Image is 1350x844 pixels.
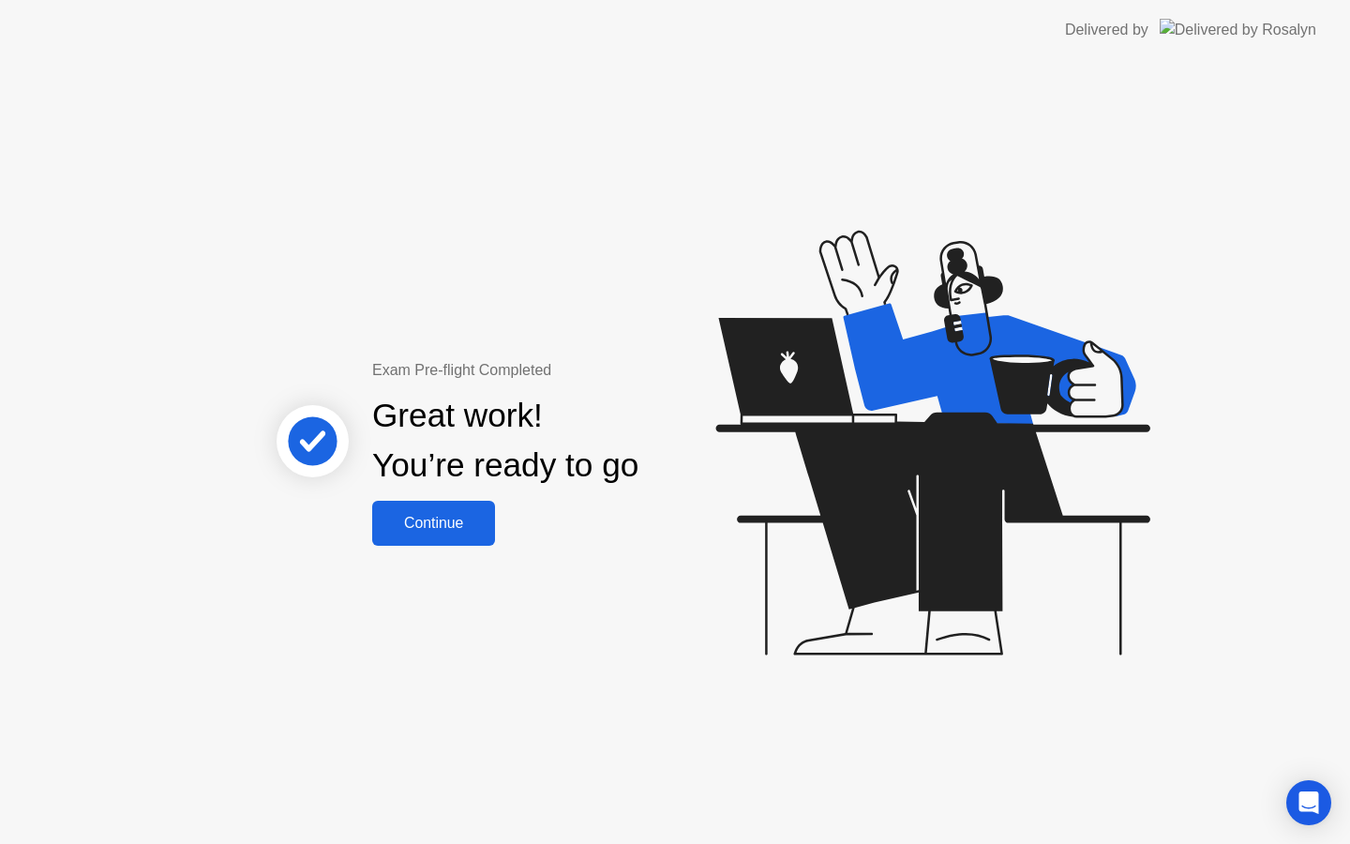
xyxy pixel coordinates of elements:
button: Continue [372,501,495,546]
div: Delivered by [1065,19,1148,41]
div: Open Intercom Messenger [1286,780,1331,825]
div: Exam Pre-flight Completed [372,359,759,382]
div: Great work! You’re ready to go [372,391,638,490]
div: Continue [378,515,489,532]
img: Delivered by Rosalyn [1160,19,1316,40]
